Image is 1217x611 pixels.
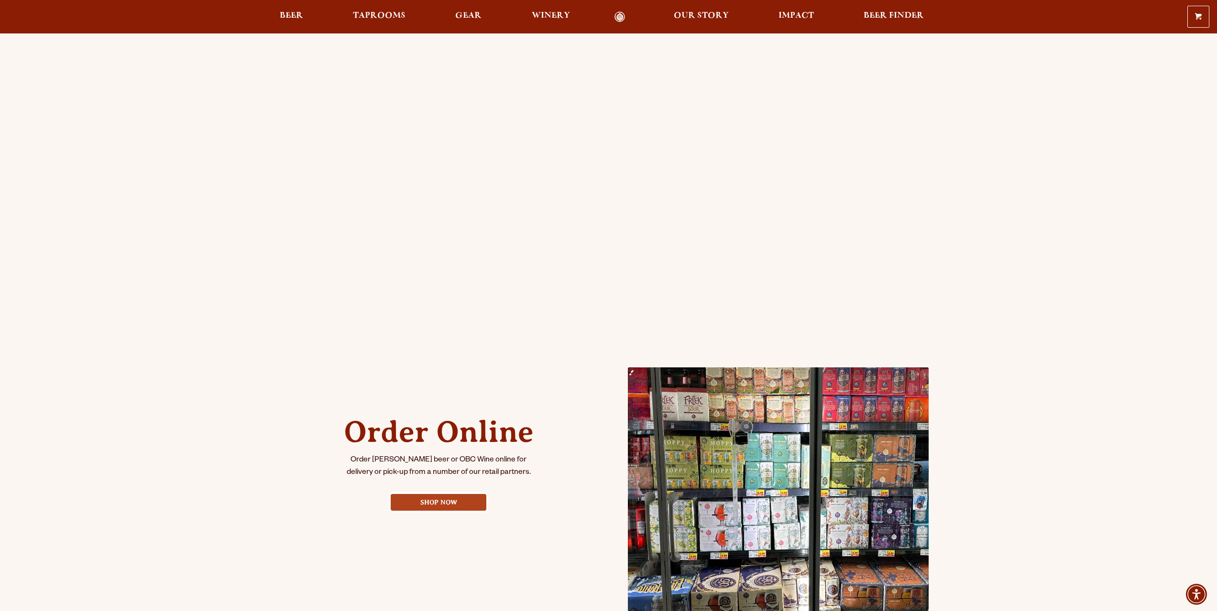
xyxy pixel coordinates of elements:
[274,11,309,22] a: Beer
[668,11,735,22] a: Our Story
[857,11,930,22] a: Beer Finder
[532,12,570,20] span: Winery
[602,11,638,22] a: Odell Home
[772,11,820,22] a: Impact
[1186,584,1207,605] div: Accessibility Menu
[449,11,488,22] a: Gear
[343,454,534,480] p: Order [PERSON_NAME] beer or OBC Wine online for delivery or pick-up from a number of our retail p...
[347,11,412,22] a: Taprooms
[343,415,534,449] h2: Order Online
[353,12,406,20] span: Taprooms
[526,11,576,22] a: Winery
[280,12,303,20] span: Beer
[455,12,482,20] span: Gear
[864,12,924,20] span: Beer Finder
[674,12,729,20] span: Our Story
[391,494,486,511] a: Shop Now
[778,12,814,20] span: Impact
